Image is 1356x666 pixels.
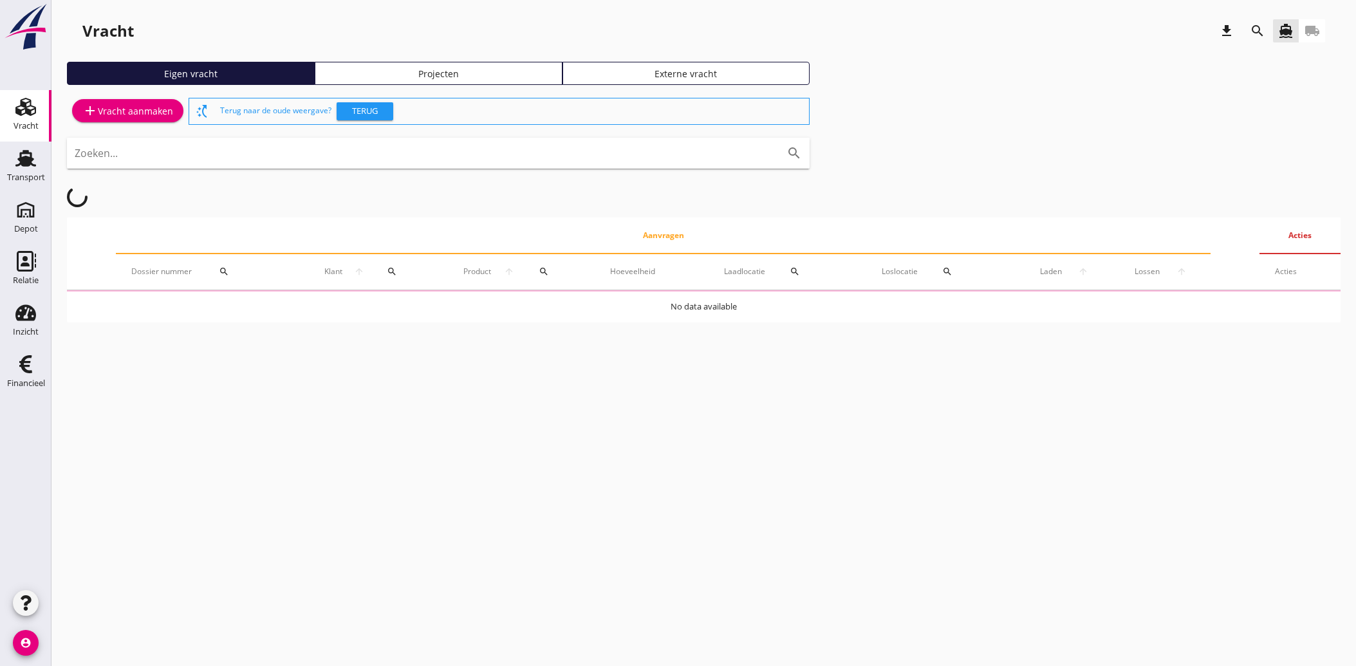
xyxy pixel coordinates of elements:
div: Financieel [7,379,45,387]
div: Terug naar de oude weergave? [220,98,804,124]
div: Eigen vracht [73,67,309,80]
i: download [1219,23,1234,39]
div: Loslocatie [882,256,1001,287]
th: Acties [1259,217,1341,254]
div: Transport [7,173,45,181]
a: Vracht aanmaken [72,99,183,122]
div: Vracht aanmaken [82,103,173,118]
div: Vracht [82,21,134,41]
div: Terug [342,105,388,118]
i: arrow_upward [1070,266,1095,277]
div: Inzicht [13,328,39,336]
a: Externe vracht [562,62,810,85]
i: account_circle [13,630,39,656]
span: Product [457,266,497,277]
i: search [539,266,549,277]
i: search [786,145,802,161]
div: Externe vracht [568,67,804,80]
i: directions_boat [1278,23,1294,39]
div: Acties [1275,266,1325,277]
i: add [82,103,98,118]
i: search [1250,23,1265,39]
i: arrow_upward [1168,266,1195,277]
div: Laadlocatie [724,256,851,287]
i: search [790,266,800,277]
a: Projecten [315,62,562,85]
td: No data available [67,291,1341,322]
i: local_shipping [1305,23,1320,39]
i: switch_access_shortcut [194,104,210,119]
button: Terug [337,102,393,120]
div: Projecten [320,67,557,80]
span: Lossen [1127,266,1169,277]
i: search [942,266,952,277]
i: search [387,266,397,277]
div: Dossier nummer [131,256,287,287]
span: Klant [319,266,348,277]
th: Aanvragen [116,217,1211,254]
span: Laden [1032,266,1070,277]
input: Zoeken... [75,143,766,163]
i: search [219,266,229,277]
div: Hoeveelheid [610,266,693,277]
i: arrow_upward [348,266,370,277]
img: logo-small.a267ee39.svg [3,3,49,51]
div: Relatie [13,276,39,284]
i: arrow_upward [497,266,521,277]
div: Depot [14,225,38,233]
a: Eigen vracht [67,62,315,85]
div: Vracht [14,122,39,130]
